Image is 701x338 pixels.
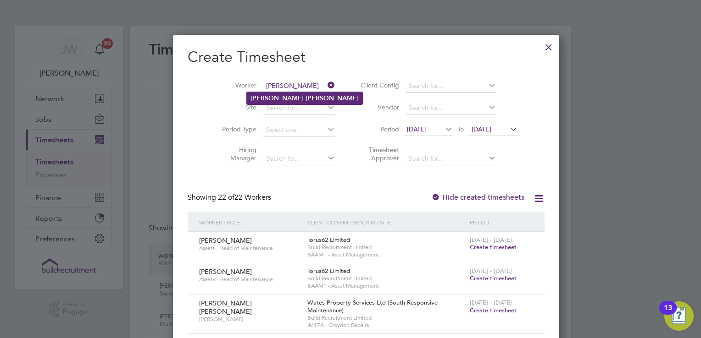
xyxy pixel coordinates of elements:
span: Create timesheet [470,306,517,314]
label: Site [215,103,256,111]
input: Search for... [406,153,496,165]
input: Search for... [406,102,496,114]
span: Build Recruitment Limited [307,314,465,322]
input: Search for... [263,80,335,93]
div: 13 [664,308,672,320]
span: Assets - Head of Maintenance [199,245,300,252]
input: Select one [263,124,335,136]
span: Build Recruitment Limited [307,244,465,251]
span: BAAMT - Asset Management [307,251,465,258]
span: Torus62 Limited [307,236,350,244]
button: Open Resource Center, 13 new notifications [664,301,694,331]
div: Client Config / Vendor / Site [305,212,467,233]
label: Period Type [215,125,256,133]
label: Period [358,125,399,133]
div: Worker / Role [197,212,305,233]
input: Search for... [263,153,335,165]
span: Wates Property Services Ltd (South Responsive Maintenance) [307,299,438,314]
span: Assets - Head of Maintenance [199,276,300,283]
b: [PERSON_NAME] [306,94,359,102]
span: Torus62 Limited [307,267,350,275]
span: [PERSON_NAME] [199,267,252,276]
h2: Create Timesheet [188,48,545,67]
span: Create timesheet [470,274,517,282]
b: [PERSON_NAME] [250,94,304,102]
div: Period [467,212,535,233]
label: Hiring Manager [215,146,256,162]
span: [PERSON_NAME] [199,236,252,245]
span: [DATE] [407,125,427,133]
label: Timesheet Approver [358,146,399,162]
label: Vendor [358,103,399,111]
span: [DATE] [472,125,491,133]
span: Build Recruitment Limited [307,275,465,282]
label: Worker [215,81,256,89]
input: Search for... [406,80,496,93]
span: [DATE] - [DATE] [470,267,512,275]
span: IM17A - Croydon Repairs [307,322,465,329]
span: To [455,123,467,135]
label: Hide created timesheets [431,193,524,202]
input: Search for... [263,102,335,114]
span: Create timesheet [470,243,517,251]
span: [PERSON_NAME] [PERSON_NAME] [199,299,252,316]
div: Showing [188,193,273,202]
label: Client Config [358,81,399,89]
span: [DATE] - [DATE] [470,236,512,244]
span: [DATE] - [DATE] [470,299,512,306]
span: 22 of [218,193,234,202]
span: BAAMT - Asset Management [307,282,465,289]
span: [PERSON_NAME] [199,316,300,323]
span: 22 Workers [218,193,271,202]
